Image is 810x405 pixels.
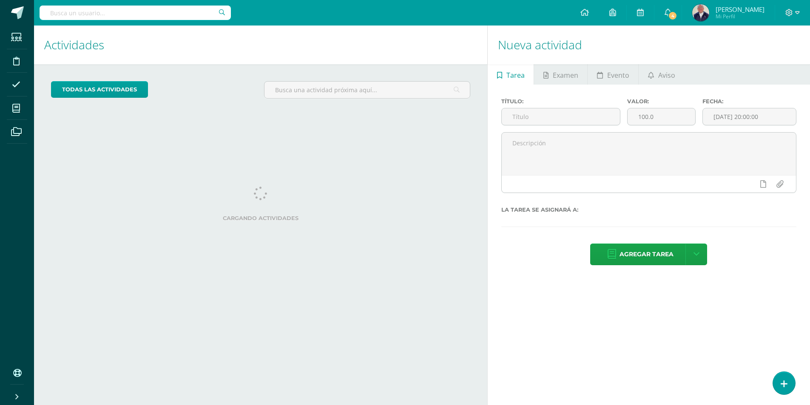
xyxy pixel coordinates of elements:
[553,65,578,85] span: Examen
[501,98,620,105] label: Título:
[506,65,525,85] span: Tarea
[639,64,684,85] a: Aviso
[264,82,470,98] input: Busca una actividad próxima aquí...
[692,4,709,21] img: 4400bde977c2ef3c8e0f06f5677fdb30.png
[702,98,796,105] label: Fecha:
[620,244,674,265] span: Agregar tarea
[51,215,470,221] label: Cargando actividades
[534,64,587,85] a: Examen
[502,108,620,125] input: Título
[498,25,800,64] h1: Nueva actividad
[716,13,765,20] span: Mi Perfil
[40,6,231,20] input: Busca un usuario...
[628,108,696,125] input: Puntos máximos
[501,207,796,213] label: La tarea se asignará a:
[716,5,765,14] span: [PERSON_NAME]
[668,11,677,20] span: 4
[627,98,696,105] label: Valor:
[488,64,534,85] a: Tarea
[703,108,796,125] input: Fecha de entrega
[51,81,148,98] a: todas las Actividades
[44,25,477,64] h1: Actividades
[607,65,629,85] span: Evento
[588,64,638,85] a: Evento
[658,65,675,85] span: Aviso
